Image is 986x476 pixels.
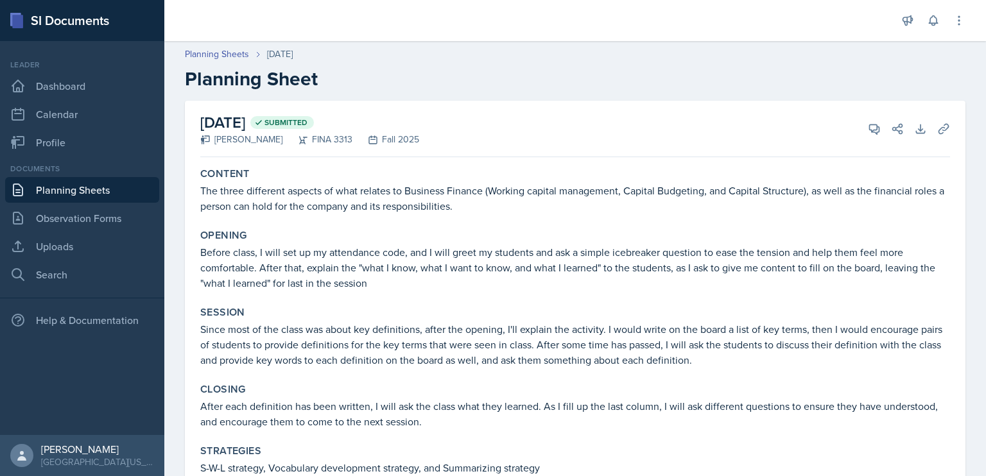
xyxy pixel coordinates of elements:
a: Profile [5,130,159,155]
div: [PERSON_NAME] [41,443,154,455]
label: Closing [200,383,246,396]
div: Documents [5,163,159,174]
a: Observation Forms [5,205,159,231]
p: After each definition has been written, I will ask the class what they learned. As I fill up the ... [200,398,950,429]
h2: Planning Sheet [185,67,965,90]
p: S-W-L strategy, Vocabulary development strategy, and Summarizing strategy [200,460,950,475]
div: [DATE] [267,47,293,61]
div: Help & Documentation [5,307,159,333]
a: Planning Sheets [5,177,159,203]
a: Dashboard [5,73,159,99]
label: Strategies [200,445,261,457]
div: [PERSON_NAME] [200,133,282,146]
div: FINA 3313 [282,133,352,146]
a: Planning Sheets [185,47,249,61]
div: Leader [5,59,159,71]
a: Uploads [5,234,159,259]
p: Since most of the class was about key definitions, after the opening, I'll explain the activity. ... [200,321,950,368]
a: Search [5,262,159,287]
label: Opening [200,229,247,242]
p: The three different aspects of what relates to Business Finance (Working capital management, Capi... [200,183,950,214]
span: Submitted [264,117,307,128]
a: Calendar [5,101,159,127]
div: Fall 2025 [352,133,419,146]
label: Session [200,306,245,319]
label: Content [200,167,250,180]
h2: [DATE] [200,111,419,134]
p: Before class, I will set up my attendance code, and I will greet my students and ask a simple ice... [200,244,950,291]
div: [GEOGRAPHIC_DATA][US_STATE] [41,455,154,468]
